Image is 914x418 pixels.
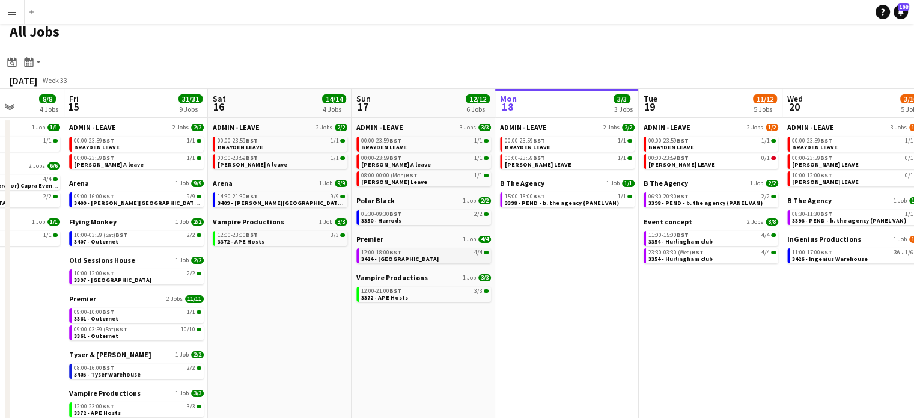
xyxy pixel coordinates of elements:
a: 00:00-23:59BST1/1[PERSON_NAME] A leave [218,154,345,168]
span: BST [820,154,832,162]
span: 3/3 [331,232,339,238]
span: Event concept [644,217,692,226]
a: 00:00-23:59BST1/1[PERSON_NAME] A leave [74,154,201,168]
span: Shane Leave [361,178,427,186]
div: Polar Black1 Job2/205:30-09:30BST2/23350 - Harrods [356,196,491,235]
span: 3/3 [191,390,204,397]
span: 12:00-23:00 [218,232,258,238]
span: 3 Jobs [891,124,907,131]
span: ADMIN - LEAVE [213,123,260,132]
span: 1 Job [32,124,45,131]
span: 1/1 [905,138,913,144]
div: Arena1 Job9/914:30-21:30BST9/93409 - [PERSON_NAME][GEOGRAPHIC_DATA] ([GEOGRAPHIC_DATA] Car)) [213,179,347,217]
span: Sun [356,93,371,104]
span: 1 Job [175,257,189,264]
span: 1 Job [175,180,189,187]
span: 1 Job [175,218,189,226]
span: 4/4 [761,250,770,256]
span: 4/4 [43,176,52,182]
span: 2 Jobs [747,218,763,226]
div: Premier2 Jobs11/1109:00-10:00BST1/13361 - Outernet09:00-03:59 (Sat)BST10/103361 - Outernet [69,294,204,350]
a: 12:00-18:00BST4/43424 - [GEOGRAPHIC_DATA] [361,248,489,262]
span: 4/4 [761,232,770,238]
span: 1/1 [474,155,483,161]
span: 14:30-21:30 [218,194,258,200]
span: Sat [213,93,226,104]
span: 2 Jobs [29,162,45,170]
span: 00:00-23:59 [648,138,689,144]
span: 9/9 [187,194,195,200]
span: Chris Lane LEAVE [648,161,715,168]
span: Premier [356,235,383,244]
span: 00:00-23:59 [505,155,545,161]
a: ADMIN - LEAVE2 Jobs2/2 [500,123,635,132]
div: [DATE] [10,75,37,87]
span: 09:00-16:00 [74,194,114,200]
span: 2 Jobs [172,124,189,131]
a: Premier2 Jobs11/11 [69,294,204,303]
span: 1 Job [32,218,45,226]
span: BST [102,269,114,277]
span: 2 Jobs [747,124,763,131]
a: Event concept2 Jobs8/8 [644,217,778,226]
span: 2/2 [187,271,195,277]
span: BST [389,248,401,256]
a: Polar Black1 Job2/2 [356,196,491,205]
span: 3409 - Dorney lake (Breezy Car)) [218,199,423,207]
a: 12:00-23:00BST3/33372 - APE Hosts [74,402,201,416]
span: 3361 - Outernet [74,332,118,340]
span: BRAYDEN LEAVE [74,143,120,151]
span: 31/31 [178,94,203,103]
a: 09:00-16:00BST9/93409 - [PERSON_NAME][GEOGRAPHIC_DATA] ([GEOGRAPHIC_DATA] Car)) [74,192,201,206]
a: 00:00-23:59BST1/1BRAYDEN LEAVE [648,137,776,150]
span: 00:00-23:59 [74,155,114,161]
span: 23:30-03:30 (Wed) [648,250,704,256]
span: 9/9 [331,194,339,200]
span: 2/2 [761,194,770,200]
span: Vampire Productions [356,273,428,282]
span: Polar Black [356,196,395,205]
span: Week 33 [40,76,70,85]
span: 3/3 [614,94,630,103]
div: Event concept2 Jobs8/811:00-15:00BST4/43354 - Hurlingham club23:30-03:30 (Wed)BST4/43354 - Hurlin... [644,217,778,266]
span: 4/4 [474,250,483,256]
span: 1 Job [175,390,189,397]
span: BRAYDEN LEAVE [361,143,407,151]
span: 0/1 [761,155,770,161]
span: 2/2 [191,351,204,358]
span: 3398 - PEND - b. the agency (PANEL VAN) [648,199,763,207]
span: 1/1 [622,180,635,187]
span: 1 Job [463,236,476,243]
div: ADMIN - LEAVE2 Jobs2/200:00-23:59BST1/1BRAYDEN LEAVE00:00-23:59BST1/1[PERSON_NAME] LEAVE [500,123,635,179]
span: 1/1 [618,155,626,161]
span: Chris Lane LEAVE [505,161,571,168]
span: ADMIN - LEAVE [356,123,403,132]
span: B The Agency [500,179,544,188]
span: 00:00-23:59 [218,138,258,144]
div: Vampire Productions1 Job3/312:00-23:00BST3/33372 - APE Hosts [213,217,347,248]
span: 3424 - Bridgelink Community centre [361,255,439,263]
span: BST [692,248,704,256]
span: 6/6 [47,162,60,170]
span: 3/3 [478,124,491,131]
span: Arena [69,179,89,188]
span: 3398 - PEND - b. the agency (PANEL VAN) [792,217,906,224]
span: 108 [898,3,909,11]
a: 108 [894,5,908,19]
span: 3407 - Outernet [74,238,118,245]
span: 00:00-23:59 [648,155,689,161]
span: Tyser & Allan [69,350,151,359]
a: 11:00-15:00BST4/43354 - Hurlingham club [648,231,776,245]
a: B The Agency1 Job2/2 [644,179,778,188]
div: Vampire Productions1 Job3/312:00-21:00BST3/33372 - APE Hosts [356,273,491,304]
span: 18 [498,100,517,114]
span: 1/1 [331,155,339,161]
span: BST [820,248,832,256]
span: 2 Jobs [166,295,183,303]
span: Mon [500,93,517,104]
div: ADMIN - LEAVE2 Jobs1/200:00-23:59BST1/1BRAYDEN LEAVE00:00-23:59BST0/1[PERSON_NAME] LEAVE [644,123,778,179]
span: 11:00-17:00 [792,250,832,256]
div: Tyser & [PERSON_NAME]1 Job2/208:00-16:00BST2/23405 - Tyser Warehouse [69,350,204,389]
span: 2/2 [622,124,635,131]
span: 15:00-18:00 [505,194,545,200]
